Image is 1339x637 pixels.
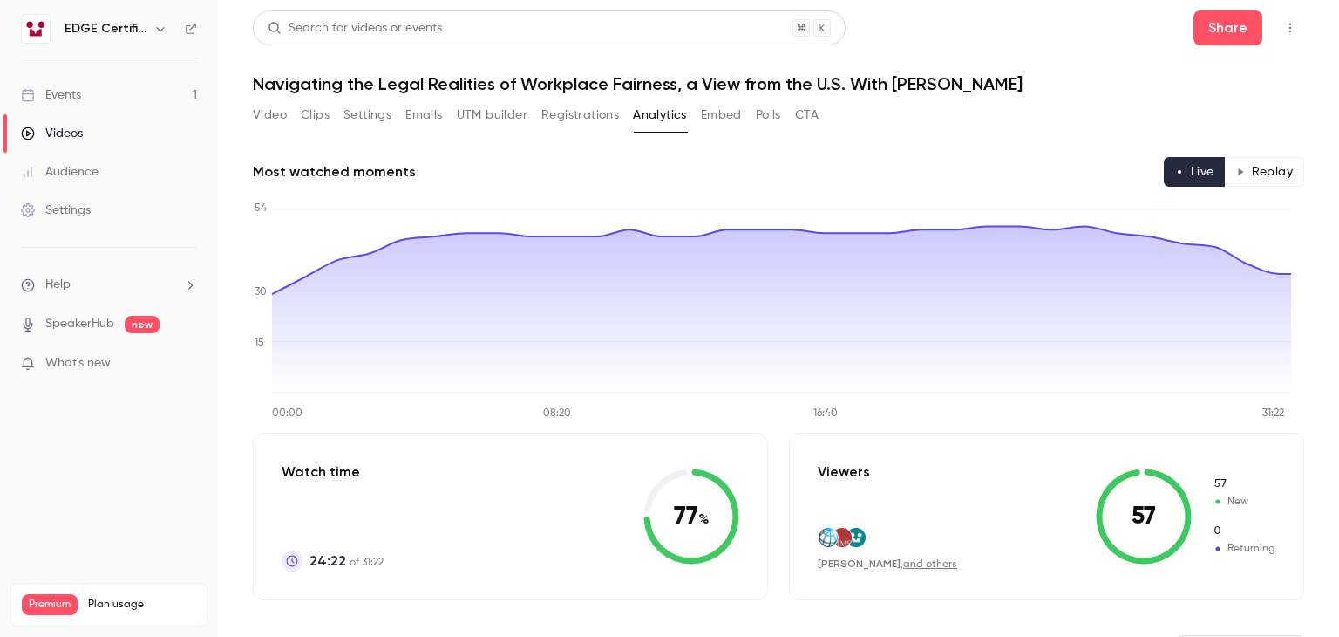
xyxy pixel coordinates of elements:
[1276,14,1304,42] button: Top Bar Actions
[22,15,50,43] img: EDGE Certification
[457,101,527,129] button: UTM builder
[633,101,687,129] button: Analytics
[45,276,71,294] span: Help
[253,73,1304,94] h1: Navigating the Legal Realities of Workplace Fairness, a View from the U.S. With [PERSON_NAME]
[253,101,287,129] button: Video
[272,408,302,419] tspan: 00:00
[1164,157,1226,187] button: Live
[543,408,571,419] tspan: 08:20
[1193,10,1262,45] button: Share
[1213,541,1275,557] span: Returning
[65,20,146,38] h6: EDGE Certification
[45,315,114,333] a: SpeakerHub
[255,203,267,214] tspan: 54
[255,338,264,348] tspan: 15
[818,558,901,570] span: [PERSON_NAME]
[309,551,346,572] span: 24:22
[21,125,83,142] div: Videos
[88,598,196,612] span: Plan usage
[45,354,111,373] span: What's new
[125,316,160,333] span: new
[282,462,384,483] p: Watch time
[846,528,866,547] img: edge-strategy.com
[405,101,442,129] button: Emails
[756,101,781,129] button: Polls
[301,101,330,129] button: Clips
[1262,408,1284,419] tspan: 31:22
[813,408,838,419] tspan: 16:40
[903,559,957,570] a: and others
[1225,157,1304,187] button: Replay
[343,101,391,129] button: Settings
[1213,476,1275,492] span: New
[255,287,267,298] tspan: 30
[21,163,99,181] div: Audience
[268,19,442,38] div: Search for videos or events
[819,528,838,547] img: worldbankgroup.org
[21,276,197,294] li: help-dropdown-opener
[21,86,81,104] div: Events
[701,101,742,129] button: Embed
[176,356,197,372] iframe: Noticeable Trigger
[795,101,819,129] button: CTA
[22,594,78,615] span: Premium
[818,462,870,483] p: Viewers
[1213,494,1275,510] span: New
[1213,524,1275,539] span: Returning
[21,202,91,219] div: Settings
[253,161,416,182] h2: Most watched moments
[309,551,384,572] p: of 31:22
[833,528,852,547] img: hks.harvard.edu
[541,101,619,129] button: Registrations
[818,557,957,572] div: ,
